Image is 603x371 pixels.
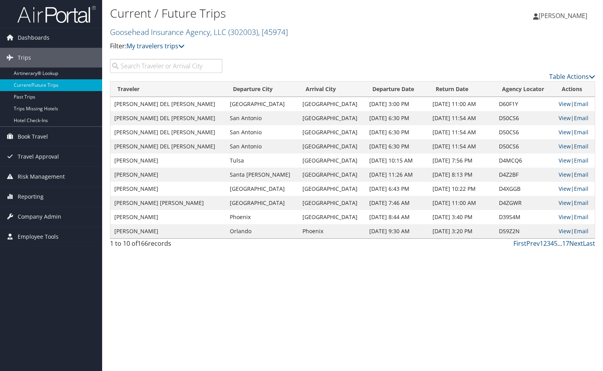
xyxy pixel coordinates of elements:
[555,182,595,196] td: |
[110,5,433,22] h1: Current / Future Trips
[18,28,49,48] span: Dashboards
[110,41,433,51] p: Filter:
[365,224,429,238] td: [DATE] 9:30 AM
[365,111,429,125] td: [DATE] 6:30 PM
[495,182,555,196] td: D4XGGB
[429,125,495,139] td: [DATE] 11:54 AM
[569,239,583,248] a: Next
[18,147,59,166] span: Travel Approval
[429,210,495,224] td: [DATE] 3:40 PM
[555,125,595,139] td: |
[429,196,495,210] td: [DATE] 11:00 AM
[18,48,31,68] span: Trips
[559,185,571,192] a: View
[574,199,588,207] a: Email
[110,111,226,125] td: [PERSON_NAME] DEL [PERSON_NAME]
[110,154,226,168] td: [PERSON_NAME]
[18,127,48,146] span: Book Travel
[554,239,557,248] a: 5
[429,154,495,168] td: [DATE] 7:56 PM
[555,139,595,154] td: |
[299,97,365,111] td: [GEOGRAPHIC_DATA]
[495,125,555,139] td: D50CS6
[559,227,571,235] a: View
[365,210,429,224] td: [DATE] 8:44 AM
[226,168,299,182] td: Santa [PERSON_NAME]
[299,82,365,97] th: Arrival City: activate to sort column ascending
[137,239,148,248] span: 166
[429,111,495,125] td: [DATE] 11:54 AM
[110,97,226,111] td: [PERSON_NAME] DEL [PERSON_NAME]
[365,154,429,168] td: [DATE] 10:15 AM
[226,154,299,168] td: Tulsa
[228,27,258,37] span: ( 302003 )
[226,97,299,111] td: [GEOGRAPHIC_DATA]
[299,168,365,182] td: [GEOGRAPHIC_DATA]
[299,210,365,224] td: [GEOGRAPHIC_DATA]
[555,210,595,224] td: |
[513,239,526,248] a: First
[559,213,571,221] a: View
[365,125,429,139] td: [DATE] 6:30 PM
[574,143,588,150] a: Email
[562,239,569,248] a: 17
[226,111,299,125] td: San Antonio
[543,239,547,248] a: 2
[495,196,555,210] td: D4ZGWR
[574,128,588,136] a: Email
[559,114,571,122] a: View
[429,97,495,111] td: [DATE] 11:00 AM
[574,213,588,221] a: Email
[365,139,429,154] td: [DATE] 6:30 PM
[18,227,59,247] span: Employee Tools
[555,154,595,168] td: |
[299,139,365,154] td: [GEOGRAPHIC_DATA]
[559,199,571,207] a: View
[574,185,588,192] a: Email
[574,227,588,235] a: Email
[110,139,226,154] td: [PERSON_NAME] DEL [PERSON_NAME]
[226,139,299,154] td: San Antonio
[299,154,365,168] td: [GEOGRAPHIC_DATA]
[18,187,44,207] span: Reporting
[559,100,571,108] a: View
[110,125,226,139] td: [PERSON_NAME] DEL [PERSON_NAME]
[555,196,595,210] td: |
[559,171,571,178] a: View
[574,157,588,164] a: Email
[17,5,96,24] img: airportal-logo.png
[429,82,495,97] th: Return Date: activate to sort column ascending
[226,210,299,224] td: Phoenix
[555,168,595,182] td: |
[299,182,365,196] td: [GEOGRAPHIC_DATA]
[539,11,587,20] span: [PERSON_NAME]
[495,97,555,111] td: D60F1Y
[365,168,429,182] td: [DATE] 11:26 AM
[110,196,226,210] td: [PERSON_NAME] [PERSON_NAME]
[299,196,365,210] td: [GEOGRAPHIC_DATA]
[365,196,429,210] td: [DATE] 7:46 AM
[495,139,555,154] td: D50CS6
[429,139,495,154] td: [DATE] 11:54 AM
[110,224,226,238] td: [PERSON_NAME]
[555,111,595,125] td: |
[429,168,495,182] td: [DATE] 8:13 PM
[110,210,226,224] td: [PERSON_NAME]
[555,224,595,238] td: |
[495,168,555,182] td: D4Z2BF
[18,167,65,186] span: Risk Management
[226,224,299,238] td: Orlando
[110,27,288,37] a: Goosehead Insurance Agency, LLC
[429,224,495,238] td: [DATE] 3:20 PM
[540,239,543,248] a: 1
[557,239,562,248] span: …
[495,210,555,224] td: D39S4M
[299,125,365,139] td: [GEOGRAPHIC_DATA]
[226,182,299,196] td: [GEOGRAPHIC_DATA]
[559,157,571,164] a: View
[110,239,222,252] div: 1 to 10 of records
[574,100,588,108] a: Email
[495,154,555,168] td: D4MCQ6
[299,224,365,238] td: Phoenix
[555,82,595,97] th: Actions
